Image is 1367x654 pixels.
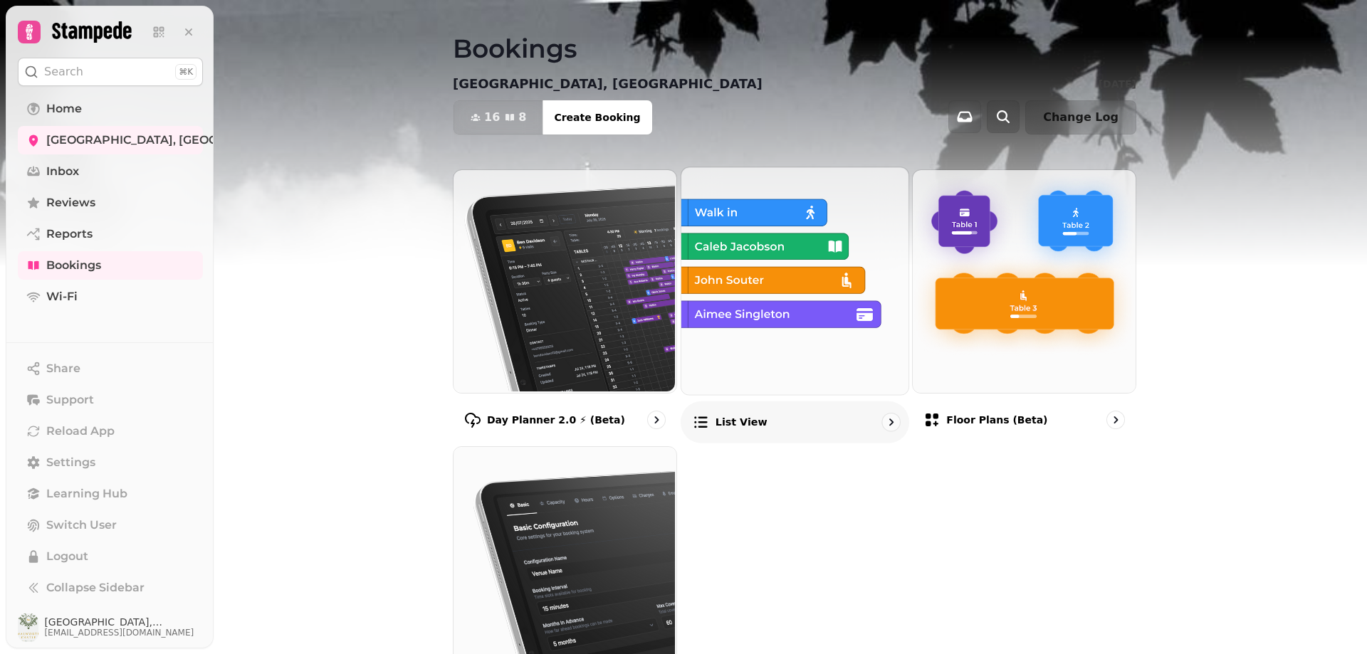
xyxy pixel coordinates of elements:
img: Day Planner 2.0 ⚡ (Beta) [452,169,675,391]
span: Create Booking [554,112,640,122]
a: Learning Hub [18,480,203,508]
span: Support [46,391,94,408]
span: Reports [46,226,93,243]
a: [GEOGRAPHIC_DATA], [GEOGRAPHIC_DATA] [18,126,203,154]
svg: go to [1109,413,1123,427]
p: List view [715,415,767,429]
button: Support [18,386,203,414]
button: Switch User [18,511,203,539]
button: Reload App [18,417,203,445]
span: Change Log [1043,112,1119,123]
button: Search⌘K [18,58,203,86]
span: Learning Hub [46,485,127,502]
a: Day Planner 2.0 ⚡ (Beta)Day Planner 2.0 ⚡ (Beta) [453,169,677,441]
img: List view [679,166,906,393]
span: 16 [484,112,500,123]
p: Floor Plans (beta) [946,413,1047,427]
span: [EMAIL_ADDRESS][DOMAIN_NAME] [44,627,203,638]
span: Reload App [46,423,115,440]
span: 8 [518,112,526,123]
span: Reviews [46,194,95,211]
img: Floor Plans (beta) [911,169,1134,391]
span: Bookings [46,257,101,274]
span: Share [46,360,80,377]
span: [GEOGRAPHIC_DATA], [GEOGRAPHIC_DATA] [44,617,203,627]
a: Floor Plans (beta)Floor Plans (beta) [912,169,1136,441]
p: [DATE] [1099,77,1136,91]
span: [GEOGRAPHIC_DATA], [GEOGRAPHIC_DATA] [46,132,305,149]
svg: go to [649,413,664,427]
span: Settings [46,454,95,471]
button: Create Booking [543,100,651,135]
a: Home [18,95,203,123]
a: Inbox [18,157,203,186]
button: Collapse Sidebar [18,574,203,602]
button: Change Log [1025,100,1136,135]
button: Share [18,354,203,383]
a: Reports [18,220,203,248]
span: Logout [46,548,88,565]
span: Wi-Fi [46,288,78,305]
a: List viewList view [681,167,909,443]
a: Reviews [18,189,203,217]
img: User avatar [18,613,38,642]
span: Collapse Sidebar [46,579,145,596]
button: User avatar[GEOGRAPHIC_DATA], [GEOGRAPHIC_DATA][EMAIL_ADDRESS][DOMAIN_NAME] [18,613,203,642]
a: Wi-Fi [18,283,203,311]
button: 168 [454,100,543,135]
p: Search [44,63,83,80]
button: Logout [18,542,203,571]
p: [GEOGRAPHIC_DATA], [GEOGRAPHIC_DATA] [453,74,763,94]
span: Inbox [46,163,79,180]
span: Switch User [46,517,117,534]
a: Bookings [18,251,203,280]
svg: go to [884,415,898,429]
div: ⌘K [175,64,197,80]
span: Home [46,100,82,117]
p: Day Planner 2.0 ⚡ (Beta) [487,413,625,427]
a: Settings [18,448,203,477]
